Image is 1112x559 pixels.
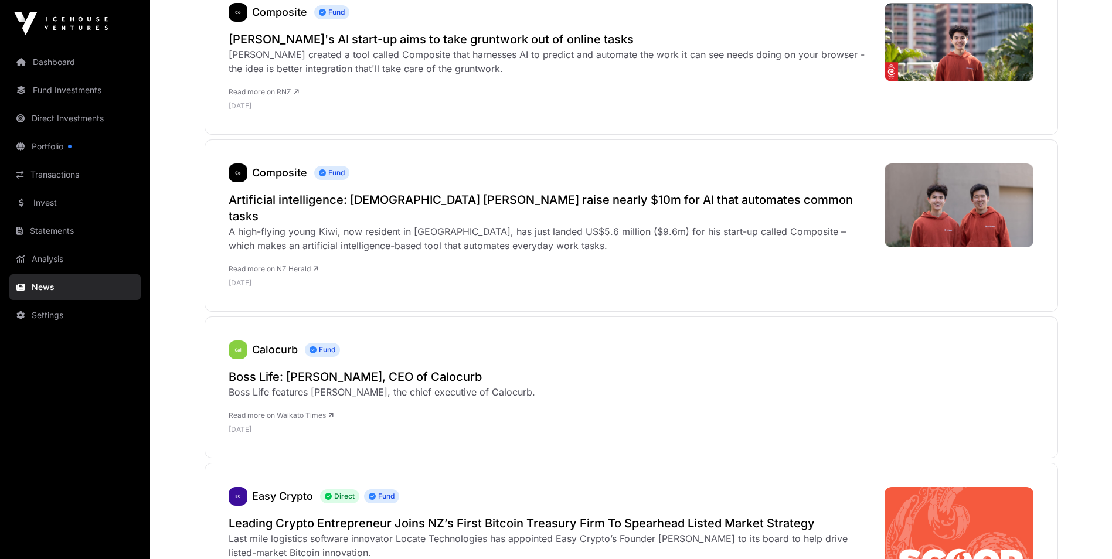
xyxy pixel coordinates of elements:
img: IIIQ5KSFZZBRHCOOWWJ674PKEQ.jpg [885,163,1034,247]
a: Analysis [9,246,141,272]
img: Icehouse Ventures Logo [14,12,108,35]
a: [PERSON_NAME]'s AI start-up aims to take gruntwork out of online tasks [229,31,873,47]
a: Direct Investments [9,105,141,131]
a: Read more on NZ Herald [229,264,318,273]
a: Calocurb [252,343,298,356]
span: Fund [314,5,349,19]
a: Transactions [9,162,141,188]
p: [DATE] [229,278,873,288]
a: Composite [229,3,247,22]
a: Artificial intelligence: [DEMOGRAPHIC_DATA] [PERSON_NAME] raise nearly $10m for AI that automates... [229,192,873,224]
span: Direct [320,489,359,503]
a: News [9,274,141,300]
div: Boss Life features [PERSON_NAME], the chief executive of Calocurb. [229,385,535,399]
a: Dashboard [9,49,141,75]
a: Fund Investments [9,77,141,103]
a: Settings [9,302,141,328]
a: Easy Crypto [252,490,313,502]
img: calocurb301.png [229,340,247,359]
a: Read more on Waikato Times [229,411,334,420]
a: Composite [252,6,307,18]
span: Fund [364,489,399,503]
a: Calocurb [229,340,247,359]
div: [PERSON_NAME] created a tool called Composite that harnesses AI to predict and automate the work ... [229,47,873,76]
a: Composite [252,166,307,179]
a: Invest [9,190,141,216]
a: Statements [9,218,141,244]
img: composite410.png [229,163,247,182]
a: Composite [229,163,247,182]
img: 4K09P7D_Yang_Fan_Yun_jpg.png [885,3,1034,81]
a: Portfolio [9,134,141,159]
a: Leading Crypto Entrepreneur Joins NZ’s First Bitcoin Treasury Firm To Spearhead Listed Market Str... [229,515,873,531]
img: easy-crypto302.png [229,487,247,506]
div: A high-flying young Kiwi, now resident in [GEOGRAPHIC_DATA], has just landed US$5.6 million ($9.6... [229,224,873,253]
iframe: Chat Widget [1053,503,1112,559]
p: [DATE] [229,101,873,111]
a: Read more on RNZ [229,87,299,96]
p: [DATE] [229,425,535,434]
span: Fund [314,166,349,180]
img: composite410.png [229,3,247,22]
span: Fund [305,343,340,357]
a: Boss Life: [PERSON_NAME], CEO of Calocurb [229,369,535,385]
a: Easy Crypto [229,487,247,506]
